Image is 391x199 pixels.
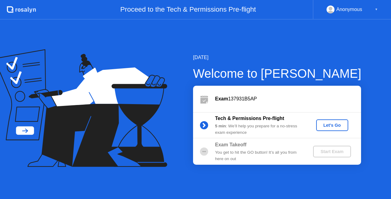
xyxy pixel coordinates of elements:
button: Let's Go [316,119,348,131]
div: Start Exam [316,149,348,154]
b: Exam [215,96,228,101]
b: Tech & Permissions Pre-flight [215,116,284,121]
div: : We’ll help you prepare for a no-stress exam experience [215,123,303,136]
div: You get to hit the GO button! It’s all you from here on out [215,149,303,162]
div: 137931B5AP [215,95,361,103]
b: 5 min [215,124,226,128]
div: ▼ [375,6,378,13]
div: Anonymous [336,6,362,13]
b: Exam Takeoff [215,142,247,147]
div: [DATE] [193,54,361,61]
button: Start Exam [313,146,351,157]
div: Welcome to [PERSON_NAME] [193,64,361,83]
div: Let's Go [319,123,346,128]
